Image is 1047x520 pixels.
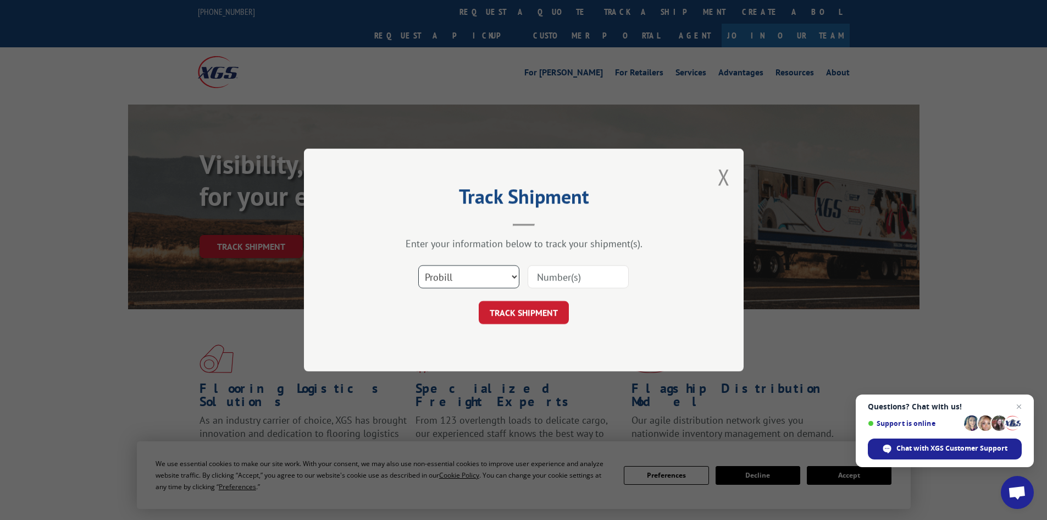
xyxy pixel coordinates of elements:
[479,301,569,324] button: TRACK SHIPMENT
[1001,476,1034,509] div: Open chat
[1012,400,1026,413] span: Close chat
[359,189,689,210] h2: Track Shipment
[868,419,960,428] span: Support is online
[868,402,1022,411] span: Questions? Chat with us!
[868,439,1022,459] div: Chat with XGS Customer Support
[718,162,730,191] button: Close modal
[896,444,1007,453] span: Chat with XGS Customer Support
[528,265,629,288] input: Number(s)
[359,237,689,250] div: Enter your information below to track your shipment(s).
